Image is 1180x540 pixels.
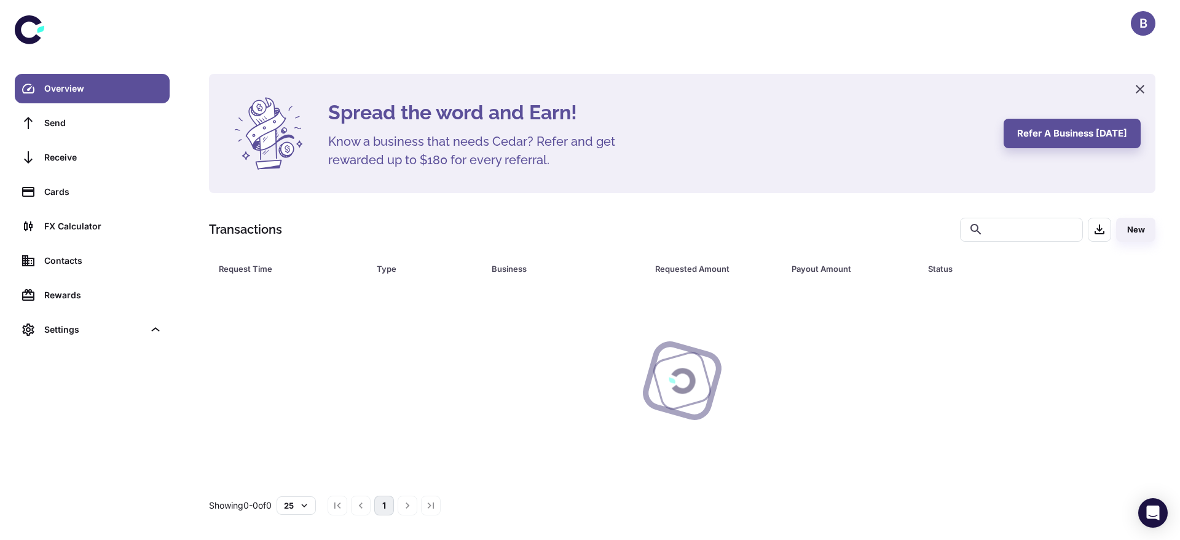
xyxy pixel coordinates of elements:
[328,98,989,127] h4: Spread the word and Earn!
[655,260,761,277] div: Requested Amount
[15,143,170,172] a: Receive
[44,82,162,95] div: Overview
[377,260,476,277] span: Type
[44,151,162,164] div: Receive
[219,260,346,277] div: Request Time
[1004,119,1141,148] button: Refer a business [DATE]
[1131,11,1155,36] button: B
[1116,218,1155,242] button: New
[15,74,170,103] a: Overview
[44,288,162,302] div: Rewards
[15,212,170,241] a: FX Calculator
[44,323,144,336] div: Settings
[15,280,170,310] a: Rewards
[1138,498,1168,528] div: Open Intercom Messenger
[655,260,777,277] span: Requested Amount
[15,108,170,138] a: Send
[219,260,362,277] span: Request Time
[15,177,170,207] a: Cards
[44,116,162,130] div: Send
[44,185,162,199] div: Cards
[44,220,162,233] div: FX Calculator
[928,260,1088,277] div: Status
[377,260,460,277] div: Type
[15,315,170,344] div: Settings
[209,220,282,239] h1: Transactions
[44,254,162,268] div: Contacts
[326,496,442,515] nav: pagination navigation
[374,496,394,515] button: page 1
[277,496,316,515] button: 25
[328,132,635,169] h5: Know a business that needs Cedar? Refer and get rewarded up to $180 for every referral.
[15,246,170,276] a: Contacts
[928,260,1104,277] span: Status
[209,499,272,512] p: Showing 0-0 of 0
[792,260,897,277] div: Payout Amount
[792,260,913,277] span: Payout Amount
